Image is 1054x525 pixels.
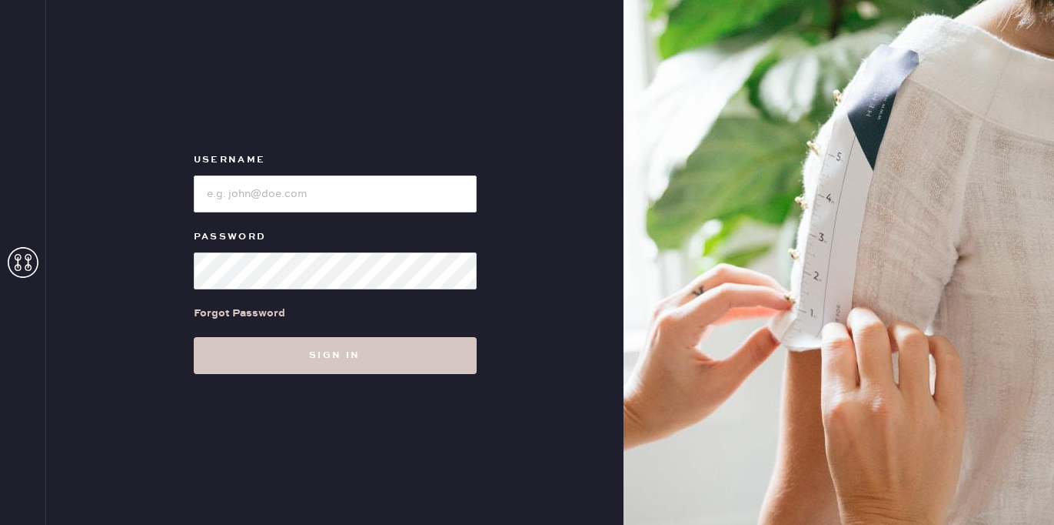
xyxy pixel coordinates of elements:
label: Password [194,228,477,246]
label: Username [194,151,477,169]
div: Forgot Password [194,305,285,322]
button: Sign in [194,337,477,374]
input: e.g. john@doe.com [194,176,477,212]
a: Forgot Password [194,289,285,337]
